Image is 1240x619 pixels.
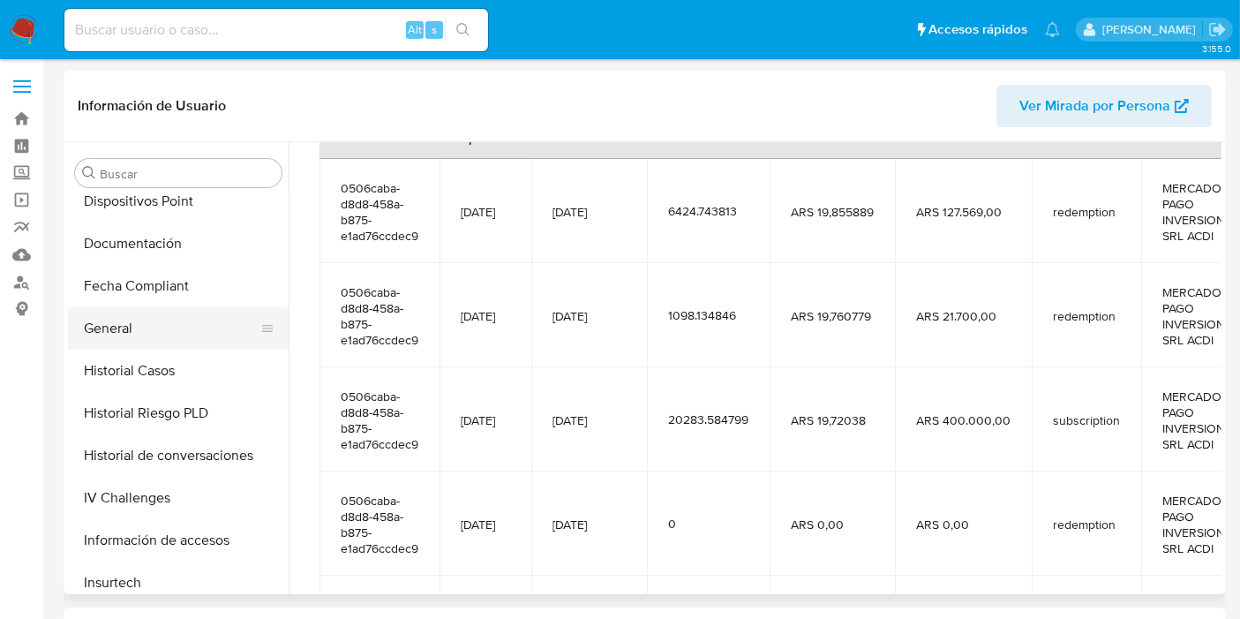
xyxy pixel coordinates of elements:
button: Fecha Compliant [68,265,289,307]
span: Ver Mirada por Persona [1019,85,1170,127]
button: search-icon [445,18,481,42]
button: Ver Mirada por Persona [996,85,1212,127]
span: s [432,21,437,38]
button: Dispositivos Point [68,180,289,223]
button: General [68,307,274,350]
span: Accesos rápidos [928,20,1027,39]
span: Alt [408,21,422,38]
a: Notificaciones [1045,22,1060,37]
button: Buscar [82,166,96,180]
h1: Información de Usuario [78,97,226,115]
p: belen.palamara@mercadolibre.com [1102,21,1202,38]
button: IV Challenges [68,477,289,519]
button: Historial de conversaciones [68,434,289,477]
button: Información de accesos [68,519,289,562]
button: Historial Casos [68,350,289,392]
button: Insurtech [68,562,289,604]
input: Buscar [100,166,274,182]
input: Buscar usuario o caso... [64,19,488,42]
button: Historial Riesgo PLD [68,392,289,434]
button: Documentación [68,223,289,265]
a: Salir [1208,20,1227,39]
